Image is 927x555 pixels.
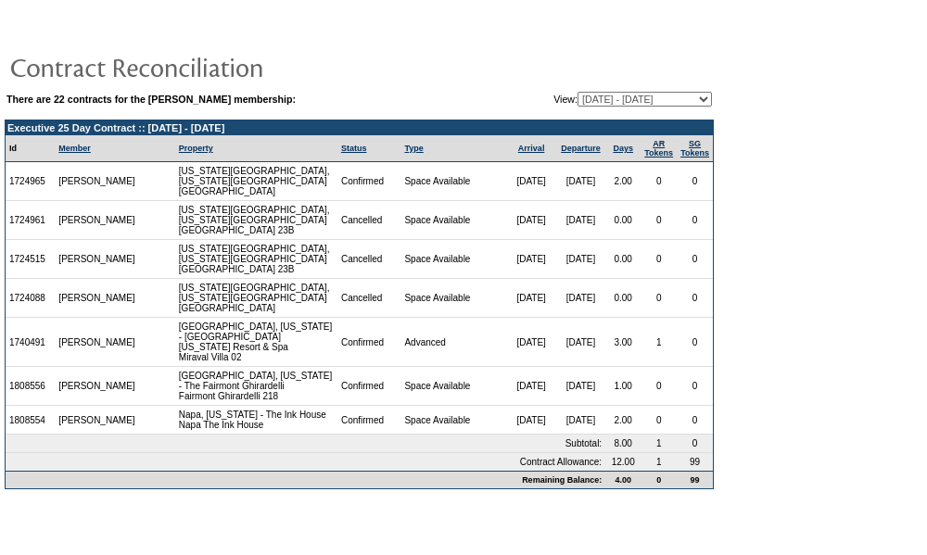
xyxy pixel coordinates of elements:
td: [PERSON_NAME] [55,406,140,435]
td: Remaining Balance: [6,471,605,488]
td: 2.00 [605,406,641,435]
td: 0 [677,435,713,453]
td: 0 [677,279,713,318]
td: [PERSON_NAME] [55,240,140,279]
td: [DATE] [556,279,605,318]
a: Days [613,144,633,153]
td: [DATE] [556,201,605,240]
td: [DATE] [556,162,605,201]
a: SGTokens [680,139,709,158]
td: [GEOGRAPHIC_DATA], [US_STATE] - [GEOGRAPHIC_DATA] [US_STATE] Resort & Spa Miraval Villa 02 [175,318,337,367]
td: 1724961 [6,201,55,240]
a: Property [179,144,213,153]
a: Member [58,144,91,153]
td: Space Available [400,201,506,240]
td: 0 [677,201,713,240]
td: [DATE] [506,162,555,201]
td: [US_STATE][GEOGRAPHIC_DATA], [US_STATE][GEOGRAPHIC_DATA] [GEOGRAPHIC_DATA] [175,162,337,201]
td: 1724515 [6,240,55,279]
td: 1724088 [6,279,55,318]
td: 1740491 [6,318,55,367]
td: Space Available [400,240,506,279]
td: Cancelled [337,279,401,318]
td: Subtotal: [6,435,605,453]
td: Confirmed [337,162,401,201]
td: 1.00 [605,367,641,406]
td: [DATE] [556,367,605,406]
td: 12.00 [605,453,641,471]
td: 1 [641,318,677,367]
td: [PERSON_NAME] [55,201,140,240]
td: 0 [641,162,677,201]
td: [DATE] [506,201,555,240]
td: Confirmed [337,318,401,367]
td: [US_STATE][GEOGRAPHIC_DATA], [US_STATE][GEOGRAPHIC_DATA] [GEOGRAPHIC_DATA] 23B [175,240,337,279]
td: 2.00 [605,162,641,201]
td: 1724965 [6,162,55,201]
td: 1 [641,435,677,453]
td: [PERSON_NAME] [55,318,140,367]
td: Cancelled [337,201,401,240]
td: 0 [641,279,677,318]
td: 0 [641,240,677,279]
td: [DATE] [506,318,555,367]
td: [PERSON_NAME] [55,279,140,318]
a: Type [404,144,423,153]
td: 1808554 [6,406,55,435]
td: Confirmed [337,367,401,406]
td: [DATE] [506,406,555,435]
td: Napa, [US_STATE] - The Ink House Napa The Ink House [175,406,337,435]
td: 0 [641,201,677,240]
td: Confirmed [337,406,401,435]
td: 0 [641,406,677,435]
td: 4.00 [605,471,641,488]
td: [DATE] [556,406,605,435]
td: 8.00 [605,435,641,453]
td: Contract Allowance: [6,453,605,471]
td: 0 [641,471,677,488]
td: View: [463,92,712,107]
td: 0.00 [605,279,641,318]
td: Space Available [400,279,506,318]
td: [DATE] [556,240,605,279]
a: ARTokens [644,139,673,158]
td: 0 [641,367,677,406]
td: 0 [677,162,713,201]
b: There are 22 contracts for the [PERSON_NAME] membership: [6,94,296,105]
td: 0 [677,240,713,279]
td: [US_STATE][GEOGRAPHIC_DATA], [US_STATE][GEOGRAPHIC_DATA] [GEOGRAPHIC_DATA] 23B [175,201,337,240]
td: Executive 25 Day Contract :: [DATE] - [DATE] [6,120,713,135]
td: 99 [677,453,713,471]
td: Advanced [400,318,506,367]
td: 0 [677,406,713,435]
td: Id [6,135,55,162]
td: 1808556 [6,367,55,406]
td: 3.00 [605,318,641,367]
td: Cancelled [337,240,401,279]
td: [DATE] [506,279,555,318]
td: 0.00 [605,201,641,240]
td: 0 [677,367,713,406]
td: 0.00 [605,240,641,279]
td: 99 [677,471,713,488]
td: Space Available [400,367,506,406]
td: [DATE] [556,318,605,367]
img: pgTtlContractReconciliation.gif [9,48,380,85]
a: Departure [561,144,601,153]
td: [PERSON_NAME] [55,367,140,406]
a: Arrival [518,144,545,153]
td: Space Available [400,162,506,201]
a: Status [341,144,367,153]
td: Space Available [400,406,506,435]
td: [GEOGRAPHIC_DATA], [US_STATE] - The Fairmont Ghirardelli Fairmont Ghirardelli 218 [175,367,337,406]
td: 0 [677,318,713,367]
td: [DATE] [506,240,555,279]
td: [US_STATE][GEOGRAPHIC_DATA], [US_STATE][GEOGRAPHIC_DATA] [GEOGRAPHIC_DATA] [175,279,337,318]
td: [DATE] [506,367,555,406]
td: 1 [641,453,677,471]
td: [PERSON_NAME] [55,162,140,201]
